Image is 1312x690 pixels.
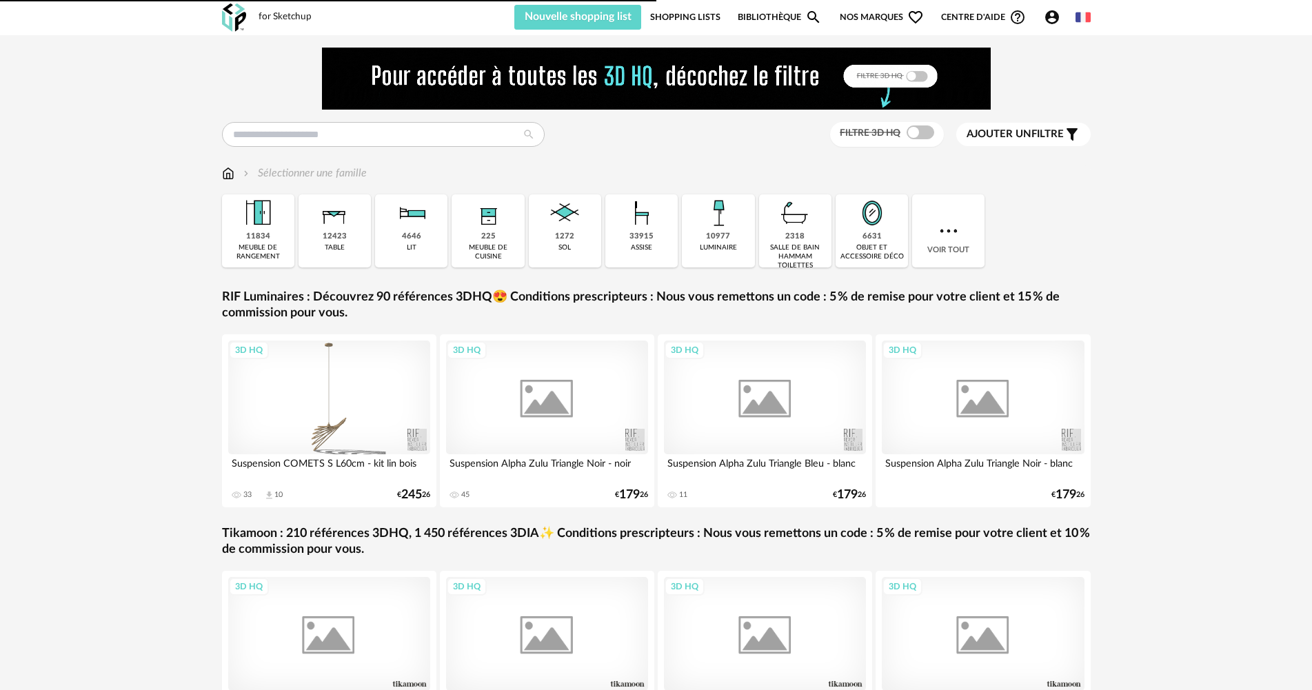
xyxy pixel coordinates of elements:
div: 225 [481,232,496,242]
div: objet et accessoire déco [840,243,904,261]
div: 3D HQ [665,341,705,359]
div: 6631 [862,232,882,242]
span: Help Circle Outline icon [1009,9,1026,26]
div: 12423 [323,232,347,242]
div: 11834 [246,232,270,242]
span: Magnify icon [805,9,822,26]
a: 3D HQ Suspension COMETS S L60cm - kit lin bois 33 Download icon 10 €24526 [222,334,437,507]
a: BibliothèqueMagnify icon [738,5,822,30]
a: 3D HQ Suspension Alpha Zulu Triangle Bleu - blanc 11 €17926 [658,334,873,507]
img: Salle%20de%20bain.png [776,194,814,232]
span: filtre [967,128,1064,141]
img: Rangement.png [470,194,507,232]
div: 33915 [629,232,654,242]
span: Filter icon [1064,126,1080,143]
div: 2318 [785,232,805,242]
div: Suspension Alpha Zulu Triangle Noir - noir [446,454,649,482]
img: FILTRE%20HQ%20NEW_V1%20(4).gif [322,48,991,110]
div: Suspension Alpha Zulu Triangle Bleu - blanc [664,454,867,482]
div: 3D HQ [882,341,922,359]
a: 3D HQ Suspension Alpha Zulu Triangle Noir - noir 45 €17926 [440,334,655,507]
img: OXP [222,3,246,32]
a: RIF Luminaires : Découvrez 90 références 3DHQ😍 Conditions prescripteurs : Nous vous remettons un ... [222,290,1091,322]
img: Miroir.png [854,194,891,232]
div: 3D HQ [882,578,922,596]
div: meuble de rangement [226,243,290,261]
span: Account Circle icon [1044,9,1067,26]
img: Luminaire.png [700,194,737,232]
div: 33 [243,490,252,500]
div: 3D HQ [665,578,705,596]
div: 10 [274,490,283,500]
div: for Sketchup [259,11,312,23]
div: 10977 [706,232,730,242]
img: Assise.png [623,194,660,232]
img: Table.png [316,194,353,232]
div: Voir tout [912,194,985,267]
div: table [325,243,345,252]
img: more.7b13dc1.svg [936,219,961,243]
div: luminaire [700,243,737,252]
span: Download icon [264,490,274,500]
span: 179 [1056,490,1076,500]
div: € 26 [397,490,430,500]
span: 179 [837,490,858,500]
span: Nouvelle shopping list [525,11,632,22]
span: Filtre 3D HQ [840,128,900,138]
div: Suspension COMETS S L60cm - kit lin bois [228,454,431,482]
div: € 26 [615,490,648,500]
span: Nos marques [840,5,924,30]
img: Sol.png [546,194,583,232]
a: Tikamoon : 210 références 3DHQ, 1 450 références 3DIA✨ Conditions prescripteurs : Nous vous remet... [222,526,1091,558]
div: € 26 [833,490,866,500]
span: Centre d'aideHelp Circle Outline icon [941,9,1026,26]
button: Nouvelle shopping list [514,5,642,30]
div: sol [558,243,571,252]
img: Meuble%20de%20rangement.png [239,194,276,232]
div: 3D HQ [229,578,269,596]
span: 245 [401,490,422,500]
div: 3D HQ [447,578,487,596]
div: 11 [679,490,687,500]
img: fr [1076,10,1091,25]
button: Ajouter unfiltre Filter icon [956,123,1091,146]
img: svg+xml;base64,PHN2ZyB3aWR0aD0iMTYiIGhlaWdodD0iMTciIHZpZXdCb3g9IjAgMCAxNiAxNyIgZmlsbD0ibm9uZSIgeG... [222,165,234,181]
div: 3D HQ [229,341,269,359]
div: salle de bain hammam toilettes [763,243,827,270]
div: lit [407,243,416,252]
div: Suspension Alpha Zulu Triangle Noir - blanc [882,454,1084,482]
span: Account Circle icon [1044,9,1060,26]
div: 1272 [555,232,574,242]
a: 3D HQ Suspension Alpha Zulu Triangle Noir - blanc €17926 [876,334,1091,507]
img: svg+xml;base64,PHN2ZyB3aWR0aD0iMTYiIGhlaWdodD0iMTYiIHZpZXdCb3g9IjAgMCAxNiAxNiIgZmlsbD0ibm9uZSIgeG... [241,165,252,181]
span: 179 [619,490,640,500]
img: Literie.png [393,194,430,232]
div: Sélectionner une famille [241,165,367,181]
div: € 26 [1051,490,1084,500]
div: assise [631,243,652,252]
div: 4646 [402,232,421,242]
div: 3D HQ [447,341,487,359]
span: Heart Outline icon [907,9,924,26]
div: meuble de cuisine [456,243,520,261]
div: 45 [461,490,470,500]
span: Ajouter un [967,129,1031,139]
a: Shopping Lists [650,5,720,30]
